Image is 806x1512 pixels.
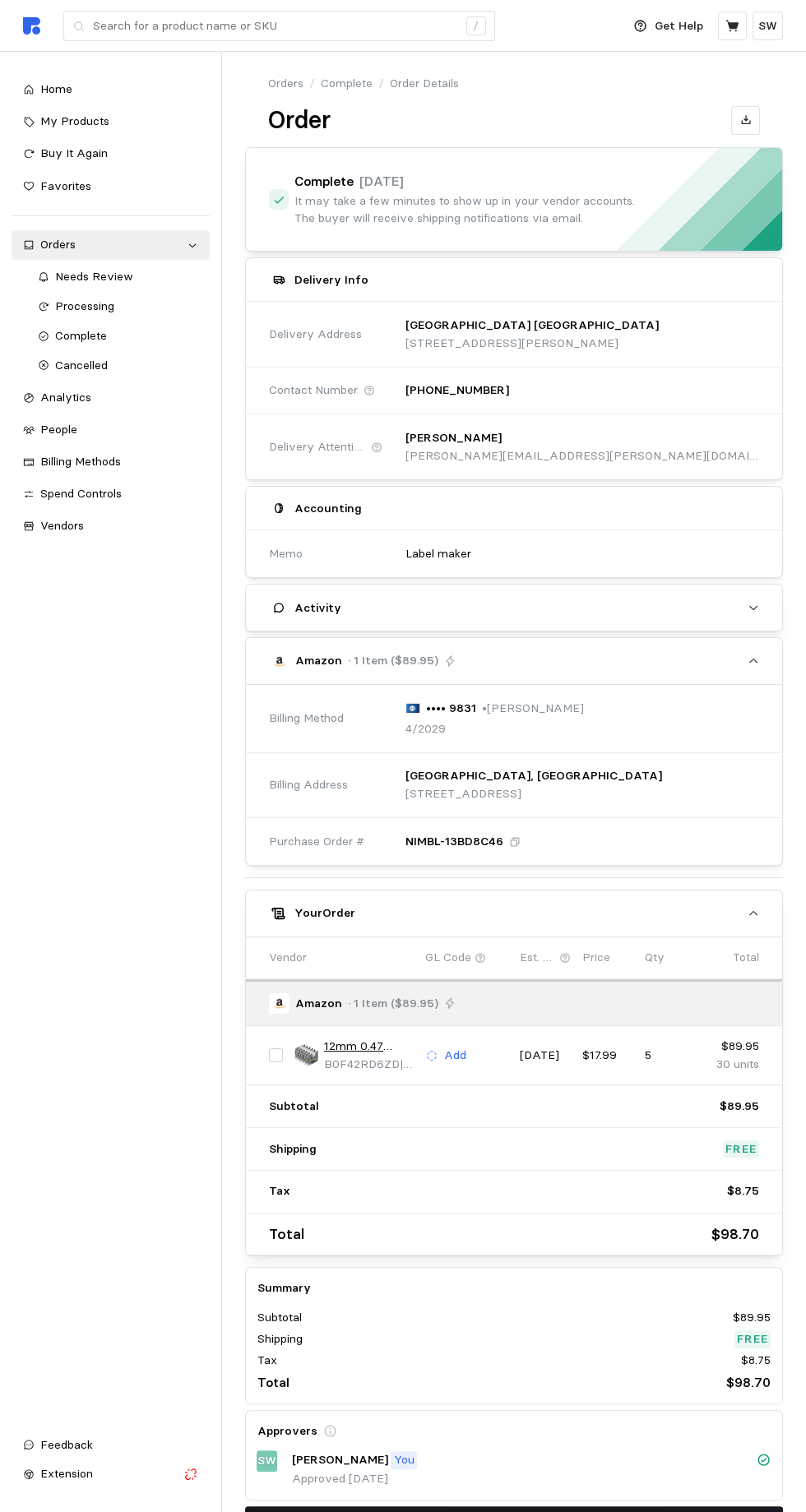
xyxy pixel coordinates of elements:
p: Shipping [257,1330,303,1348]
a: Billing Methods [12,447,210,477]
span: Needs Review [55,269,133,284]
p: / [378,75,384,93]
h1: Order [268,104,331,136]
span: Delivery Attention [269,438,366,456]
p: Free [737,1330,768,1348]
span: Processing [55,298,114,313]
span: B0F42RD6ZD [324,1057,400,1071]
a: Orders [12,230,210,260]
span: Complete [55,328,107,343]
h4: Complete [294,173,354,192]
h5: Summary [257,1279,771,1297]
span: Home [40,81,72,96]
p: GL Code [425,949,471,967]
button: Extension [12,1459,210,1489]
p: [PERSON_NAME][EMAIL_ADDRESS][PERSON_NAME][DOMAIN_NAME] [405,447,759,465]
span: Buy It Again [40,146,108,160]
p: $89.95 [708,1038,759,1056]
a: Analytics [12,383,210,413]
a: Buy It Again [12,139,210,169]
span: Billing Methods [40,454,121,469]
p: It may take a few minutes to show up in your vendor accounts. The buyer will receive shipping not... [294,192,637,228]
p: Qty [645,949,665,967]
p: 30 units [708,1056,759,1074]
h5: Your Order [294,904,355,922]
p: Total [257,1372,290,1393]
p: [DATE] [359,171,404,192]
a: Vendors [12,511,210,541]
input: Search for a product name or SKU [93,12,457,41]
p: Total [269,1223,304,1246]
p: Total [733,949,759,967]
p: Amazon [295,995,342,1013]
p: $98.70 [726,1372,771,1393]
p: Vendor [269,949,307,967]
p: Get Help [655,17,703,35]
button: SW [753,12,783,40]
span: Favorites [40,178,91,193]
p: 4/2029 [405,720,446,738]
p: [PHONE_NUMBER] [405,381,509,400]
span: Billing Address [269,776,348,794]
a: Cancelled [26,351,210,381]
span: Spend Controls [40,486,122,501]
p: Label maker [405,545,471,563]
p: $89.95 [733,1309,771,1327]
span: Analytics [40,390,91,405]
div: Orders [40,236,181,254]
p: Subtotal [269,1098,319,1116]
span: My Products [40,113,109,128]
button: Feedback [12,1431,210,1460]
p: · 1 Item ($89.95) [348,995,438,1013]
img: svg%3e [405,703,420,713]
a: Needs Review [26,262,210,292]
p: [GEOGRAPHIC_DATA] [GEOGRAPHIC_DATA] [405,317,659,335]
h5: Delivery Info [294,271,368,289]
div: Amazon· 1 Item ($89.95) [246,685,783,865]
span: Feedback [40,1437,93,1452]
a: Processing [26,292,210,321]
a: 12mm 0.47 Laminated White Tape Replace for Brother Label Maker Tape TZe-231 Compatible with P-Tou... [324,1038,414,1056]
span: People [40,422,77,437]
div: YourOrder [246,936,783,1255]
p: $17.99 [582,1047,633,1065]
div: / [466,16,486,36]
a: My Products [12,107,210,136]
p: $8.75 [741,1352,771,1370]
p: [DATE] [520,1047,571,1065]
p: [STREET_ADDRESS] [405,785,662,803]
p: SW [758,17,777,35]
button: YourOrder [246,890,783,936]
button: Add [425,1046,467,1066]
p: Tax [257,1352,277,1370]
a: Spend Controls [12,479,210,509]
p: $98.70 [711,1223,759,1246]
h5: Approvers [257,1422,317,1440]
p: $8.75 [727,1182,759,1200]
p: 5 [645,1047,696,1065]
p: Approved [DATE] [292,1470,771,1488]
p: $89.95 [720,1098,759,1116]
h5: Activity [294,599,341,617]
img: svg%3e [23,17,40,35]
span: Memo [269,545,303,563]
button: Activity [246,585,783,631]
p: Add [444,1047,466,1065]
p: Price [582,949,610,967]
span: Delivery Address [269,326,362,344]
a: People [12,415,210,445]
p: [PERSON_NAME] [405,429,502,447]
span: Vendors [40,518,84,533]
p: [PERSON_NAME] [292,1451,388,1469]
p: NIMBL-13BD8C46 [405,833,503,851]
p: You [394,1451,415,1469]
a: Complete [26,321,210,351]
p: • [PERSON_NAME] [482,700,584,718]
p: · 1 Item ($89.95) [348,652,438,670]
p: Tax [269,1182,290,1200]
p: Subtotal [257,1309,302,1327]
button: Amazon· 1 Item ($89.95) [246,638,783,684]
p: •••• 9831 [426,700,476,718]
p: [STREET_ADDRESS][PERSON_NAME] [405,335,659,353]
a: Complete [321,75,373,93]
